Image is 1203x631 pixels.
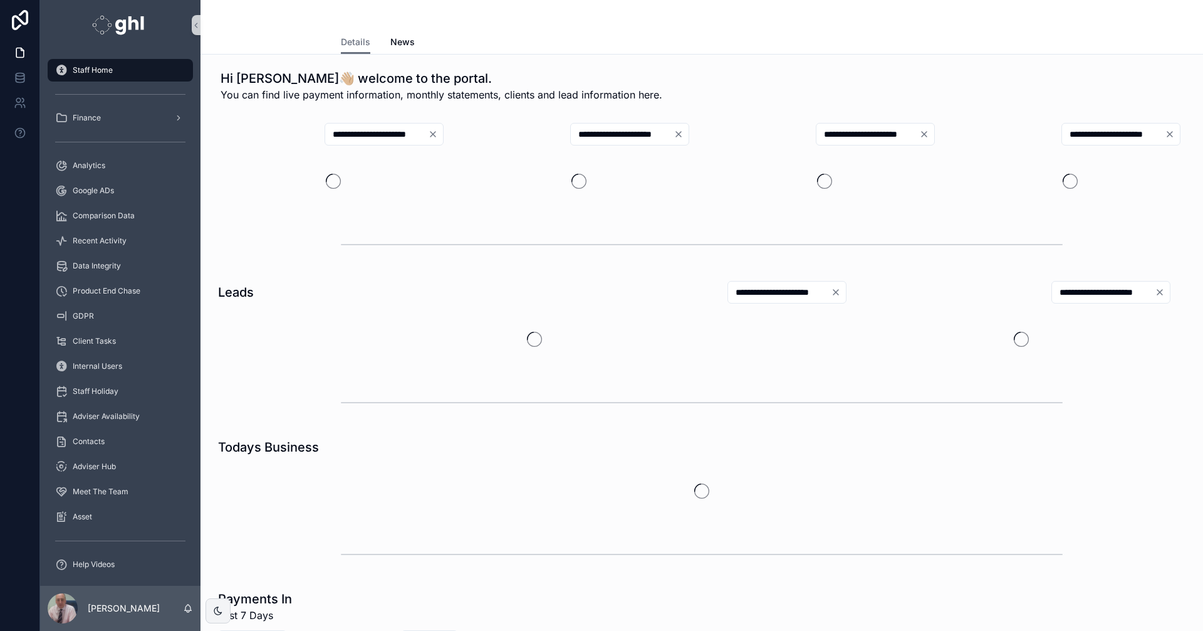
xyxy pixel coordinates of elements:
span: Contacts [73,437,105,447]
span: Data Integrity [73,261,121,271]
span: Google ADs [73,186,114,196]
span: Staff Holiday [73,386,118,396]
span: Last 7 Days [218,608,292,623]
div: scrollable content [40,50,200,586]
a: Internal Users [48,355,193,378]
span: GDPR [73,311,94,321]
span: Details [341,36,370,48]
span: Analytics [73,161,105,171]
span: Adviser Hub [73,462,116,472]
a: Adviser Availability [48,405,193,428]
a: Data Integrity [48,255,193,277]
a: Product End Chase [48,280,193,302]
h1: Hi [PERSON_NAME]👋🏼 welcome to the portal. [221,70,662,87]
a: Details [341,31,370,55]
button: Clear [674,129,689,139]
button: Clear [1155,287,1170,297]
button: Clear [1165,129,1180,139]
a: Adviser Hub [48,455,193,478]
span: You can find live payment information, monthly statements, clients and lead information here. [221,87,662,102]
a: Staff Home [48,59,193,82]
button: Clear [428,129,443,139]
span: Help Videos [73,559,115,570]
span: Staff Home [73,65,113,75]
span: Meet The Team [73,487,128,497]
span: Adviser Availability [73,411,140,422]
img: App logo [92,15,148,35]
span: News [390,36,415,48]
span: Product End Chase [73,286,140,296]
h1: Todays Business [218,438,319,456]
a: News [390,31,415,56]
span: Client Tasks [73,336,116,346]
a: Help Videos [48,553,193,576]
button: Clear [919,129,934,139]
button: Clear [831,287,846,297]
a: Comparison Data [48,204,193,227]
span: Asset [73,512,92,522]
a: Contacts [48,430,193,453]
h1: Leads [218,284,254,301]
h1: Payments In [218,590,292,608]
a: GDPR [48,305,193,327]
span: Comparison Data [73,211,135,221]
a: Finance [48,107,193,129]
a: Google ADs [48,179,193,202]
a: Recent Activity [48,230,193,252]
a: Staff Holiday [48,380,193,403]
span: Internal Users [73,361,122,371]
p: [PERSON_NAME] [88,602,160,615]
a: Asset [48,506,193,528]
span: Recent Activity [73,236,127,246]
span: Finance [73,113,101,123]
a: Client Tasks [48,330,193,353]
a: Analytics [48,154,193,177]
a: Meet The Team [48,480,193,503]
